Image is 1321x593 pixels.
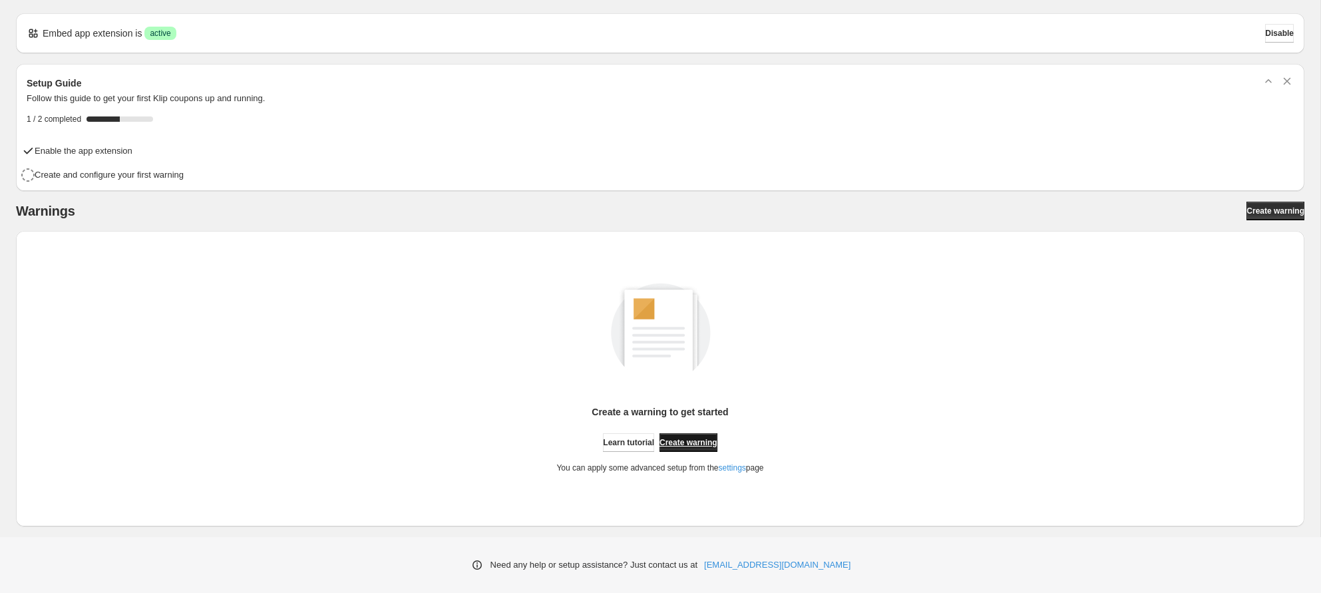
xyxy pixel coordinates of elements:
span: Learn tutorial [603,437,654,448]
span: Disable [1265,28,1294,39]
a: Create warning [660,433,717,452]
span: 1 / 2 completed [27,114,81,124]
span: Create warning [1246,206,1304,216]
p: Embed app extension is [43,27,142,40]
p: Create a warning to get started [592,405,728,419]
span: Create warning [660,437,717,448]
a: Learn tutorial [603,433,654,452]
h2: Warnings [16,203,75,219]
a: [EMAIL_ADDRESS][DOMAIN_NAME] [704,558,850,572]
button: Disable [1265,24,1294,43]
p: Follow this guide to get your first Klip coupons up and running. [27,92,1294,105]
h4: Enable the app extension [35,144,132,158]
h4: Create and configure your first warning [35,168,184,182]
a: Create warning [1246,202,1304,220]
a: settings [718,463,745,473]
h3: Setup Guide [27,77,81,90]
span: active [150,28,170,39]
p: You can apply some advanced setup from the page [556,463,763,473]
